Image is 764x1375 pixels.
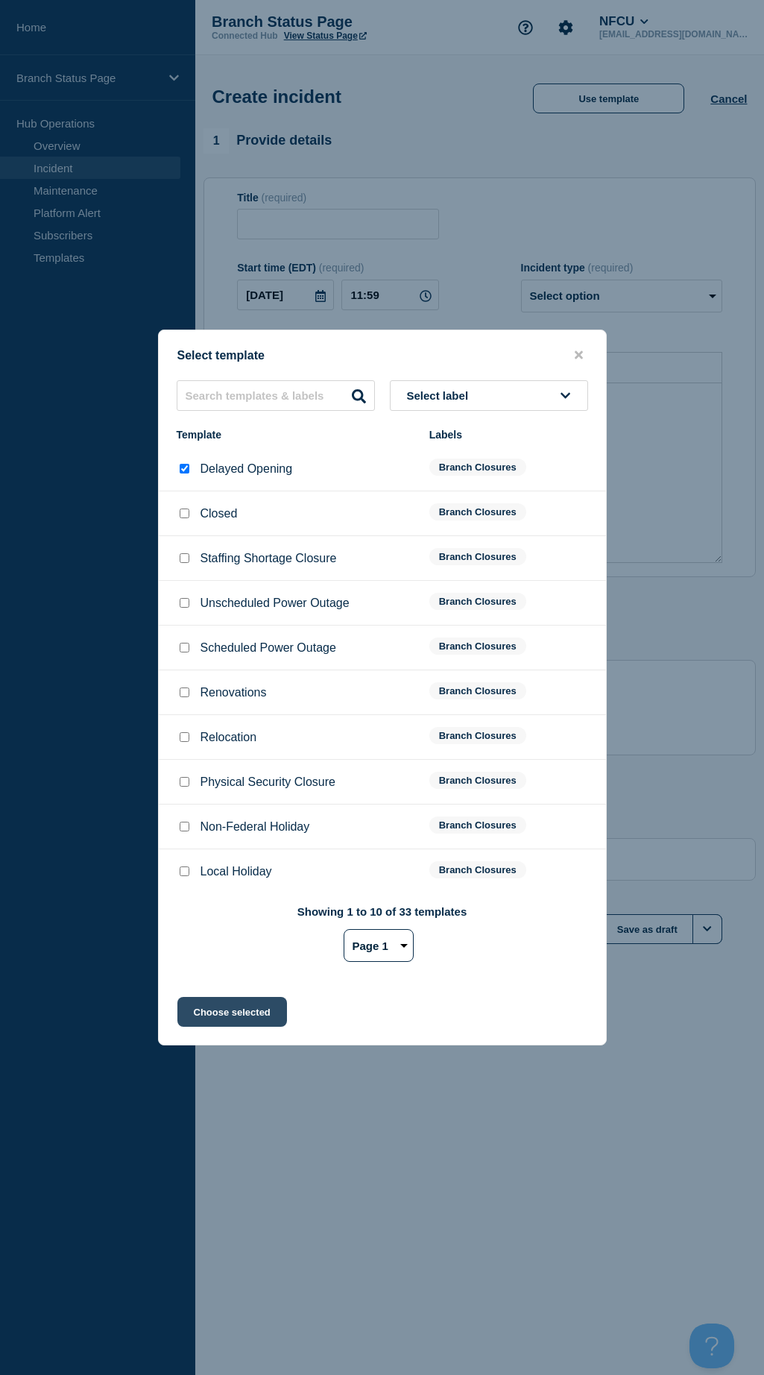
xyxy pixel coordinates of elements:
[201,597,350,610] p: Unscheduled Power Outage
[180,509,189,518] input: Closed checkbox
[177,380,375,411] input: Search templates & labels
[201,820,310,834] p: Non-Federal Holiday
[429,772,526,789] span: Branch Closures
[429,816,526,834] span: Branch Closures
[429,548,526,565] span: Branch Closures
[201,686,267,699] p: Renovations
[201,552,337,565] p: Staffing Shortage Closure
[201,507,238,520] p: Closed
[180,464,189,473] input: Delayed Opening checkbox
[429,593,526,610] span: Branch Closures
[297,905,467,918] p: Showing 1 to 10 of 33 templates
[570,348,587,362] button: close button
[201,865,272,878] p: Local Holiday
[201,731,257,744] p: Relocation
[180,598,189,608] input: Unscheduled Power Outage checkbox
[201,775,335,789] p: Physical Security Closure
[429,638,526,655] span: Branch Closures
[159,348,606,362] div: Select template
[429,727,526,744] span: Branch Closures
[180,643,189,652] input: Scheduled Power Outage checkbox
[201,462,293,476] p: Delayed Opening
[429,429,588,441] div: Labels
[180,777,189,787] input: Physical Security Closure checkbox
[180,866,189,876] input: Local Holiday checkbox
[177,429,414,441] div: Template
[390,380,588,411] button: Select label
[429,503,526,520] span: Branch Closures
[177,997,287,1027] button: Choose selected
[180,687,189,697] input: Renovations checkbox
[407,389,475,402] span: Select label
[429,682,526,699] span: Branch Closures
[180,553,189,563] input: Staffing Shortage Closure checkbox
[429,861,526,878] span: Branch Closures
[180,822,189,831] input: Non-Federal Holiday checkbox
[429,459,526,476] span: Branch Closures
[201,641,336,655] p: Scheduled Power Outage
[180,732,189,742] input: Relocation checkbox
